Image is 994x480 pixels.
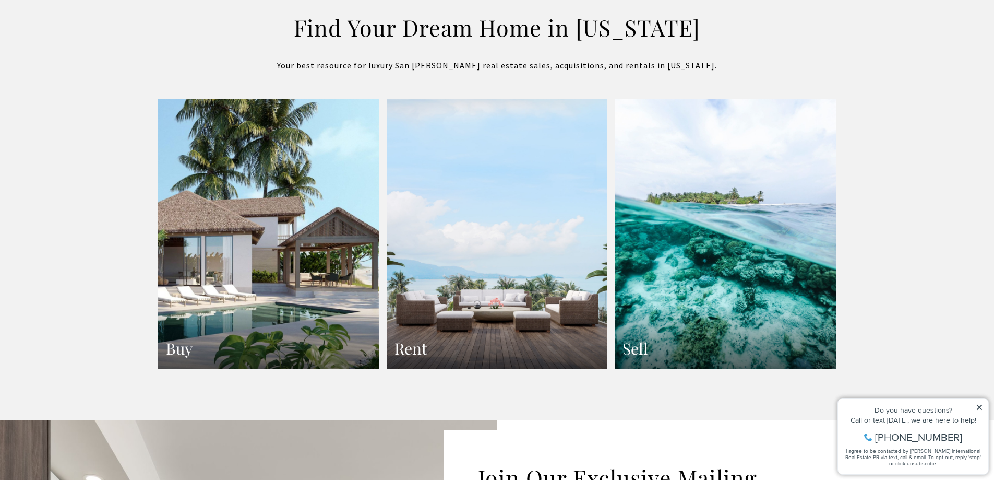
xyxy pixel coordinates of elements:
[166,338,372,359] h3: Buy
[158,99,379,370] a: simple elegant villa with a pool Buy
[13,64,149,84] span: I agree to be contacted by [PERSON_NAME] International Real Estate PR via text, call & email. To ...
[615,99,836,370] a: a view of the coral reefs and an island Sell
[387,99,608,370] a: a wooden deck Rent
[11,24,151,31] div: Do you have questions?
[11,33,151,41] div: Call or text [DATE], we are here to help!
[394,338,600,359] h3: Rent
[43,49,130,60] span: [PHONE_NUMBER]
[273,13,722,42] h2: Find Your Dream Home in [US_STATE]
[158,59,836,73] p: Your best resource for luxury San [PERSON_NAME] real estate sales, acquisitions, and rentals in [...
[622,338,828,359] h3: Sell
